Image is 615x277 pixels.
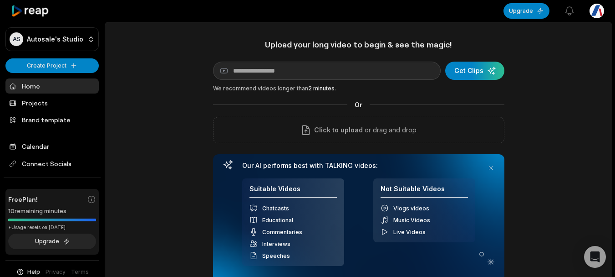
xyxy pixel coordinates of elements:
span: Interviews [262,240,290,247]
div: We recommend videos longer than . [213,84,504,93]
span: Connect Socials [5,156,99,172]
span: Commentaries [262,229,302,235]
p: or drag and drop [363,125,417,136]
a: Calendar [5,139,99,154]
span: Click to upload [314,125,363,136]
a: Privacy [46,268,66,276]
a: Home [5,78,99,94]
span: Music Videos [393,217,430,224]
button: Upgrade [503,3,549,19]
span: 2 minutes [308,85,335,92]
button: Get Clips [445,62,504,80]
div: Open Intercom Messenger [584,246,606,268]
span: Speeches [262,252,290,259]
a: Projects [5,95,99,110]
button: Upgrade [8,234,96,249]
span: Or [347,100,370,110]
span: Chatcasts [262,205,289,212]
span: Help [27,268,40,276]
span: Vlogs videos [393,205,429,212]
span: Live Videos [393,229,426,235]
div: AS [10,32,23,46]
span: Free Plan! [8,194,38,204]
div: *Usage resets on [DATE] [8,224,96,231]
div: 10 remaining minutes [8,207,96,216]
button: Help [16,268,40,276]
p: Autosale's Studio [27,35,83,43]
h1: Upload your long video to begin & see the magic! [213,39,504,50]
h4: Suitable Videos [249,185,337,198]
button: Create Project [5,58,99,73]
h4: Not Suitable Videos [381,185,468,198]
span: Educational [262,217,293,224]
a: Terms [71,268,89,276]
a: Brand template [5,112,99,127]
h3: Our AI performs best with TALKING videos: [242,162,475,170]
